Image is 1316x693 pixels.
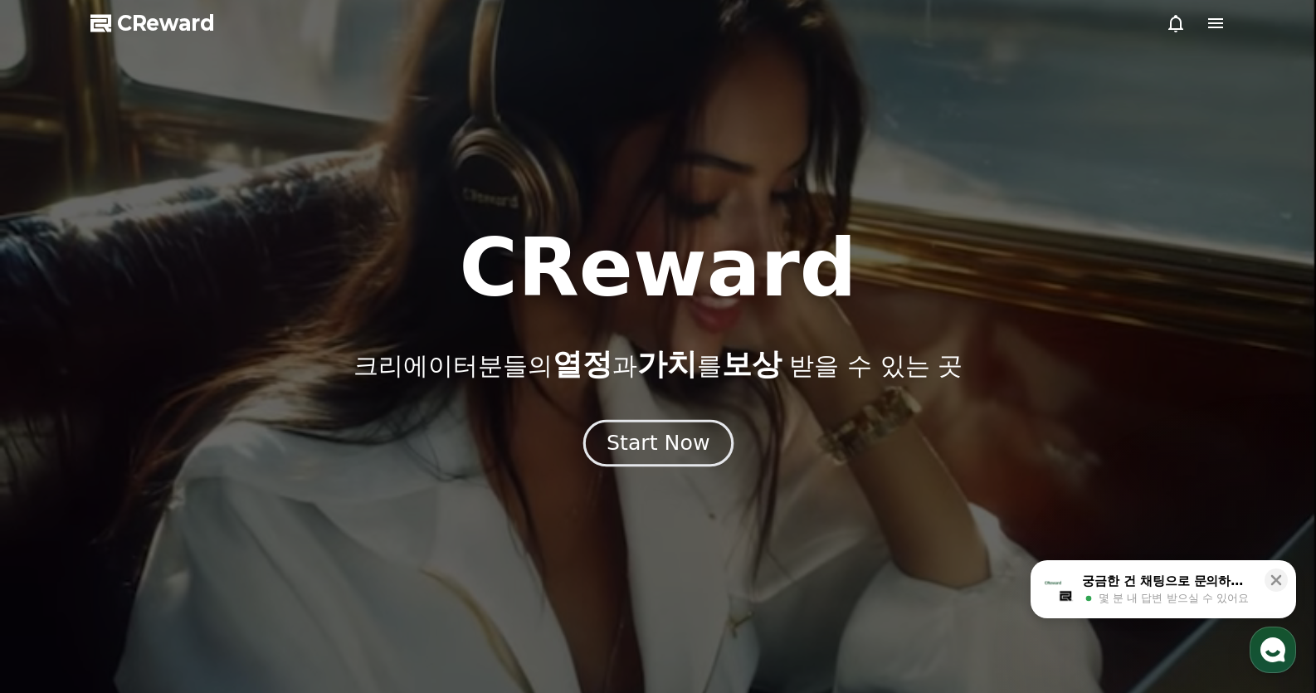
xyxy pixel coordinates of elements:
h1: CReward [459,228,856,308]
a: 대화 [110,526,214,568]
a: Start Now [587,437,730,453]
button: Start Now [582,419,733,466]
span: 열정 [553,347,612,381]
p: 크리에이터분들의 과 를 받을 수 있는 곳 [353,348,963,381]
a: 설정 [214,526,319,568]
span: 대화 [152,552,172,565]
span: 가치 [637,347,697,381]
a: CReward [90,10,215,37]
span: CReward [117,10,215,37]
a: 홈 [5,526,110,568]
span: 설정 [256,551,276,564]
span: 홈 [52,551,62,564]
div: Start Now [607,429,709,457]
span: 보상 [722,347,782,381]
